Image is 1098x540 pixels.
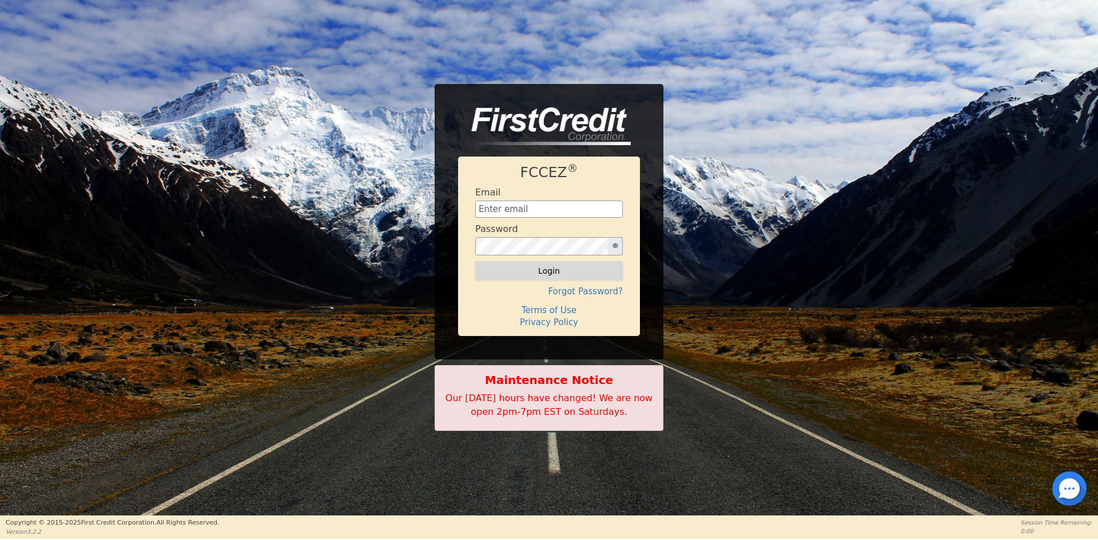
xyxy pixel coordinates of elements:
[6,527,219,536] p: Version 3.2.2
[475,317,623,327] h4: Privacy Policy
[475,223,518,234] h4: Password
[1021,518,1092,527] p: Session Time Remaining:
[6,518,219,528] p: Copyright © 2015- 2025 First Credit Corporation.
[458,107,631,145] img: logo-CMu_cnol.png
[475,261,623,281] button: Login
[475,286,623,297] h4: Forgot Password?
[567,162,578,174] sup: ®
[475,305,623,315] h4: Terms of Use
[445,393,653,417] span: Our [DATE] hours have changed! We are now open 2pm-7pm EST on Saturdays.
[475,201,623,218] input: Enter email
[475,187,500,198] h4: Email
[475,237,608,255] input: password
[441,371,657,389] b: Maintenance Notice
[156,519,219,526] span: All Rights Reserved.
[475,164,623,181] h1: FCCEZ
[1021,527,1092,535] p: 0:00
